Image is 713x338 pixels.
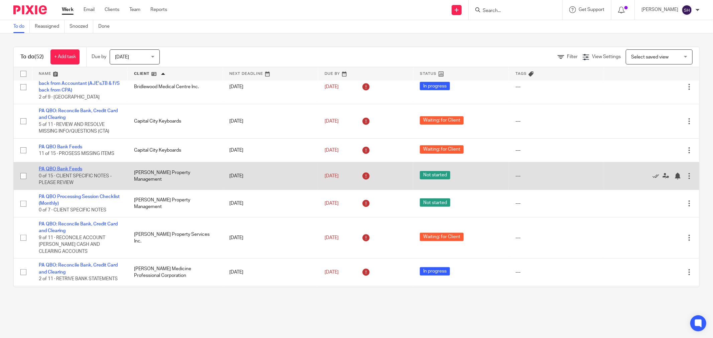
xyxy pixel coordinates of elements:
div: --- [515,83,597,90]
td: Capital City Keyboards [127,104,223,139]
span: [DATE] [115,55,129,59]
a: Clients [105,6,119,13]
span: 2 of 11 · RETRIVE BANK STATEMENTS [39,277,118,281]
div: --- [515,173,597,179]
span: [DATE] [325,119,339,124]
span: [DATE] [325,84,339,89]
td: [PERSON_NAME] Medicine Professional Corporation [127,286,223,313]
span: [DATE] [325,148,339,153]
a: Work [62,6,74,13]
td: [DATE] [223,217,318,258]
a: Reports [150,6,167,13]
span: [DATE] [325,270,339,275]
span: 5 of 11 · REVIEW AND RESOLVE MISSING INFO/QUESTIONS (CTA) [39,122,109,134]
td: [DATE] [223,286,318,313]
span: Waiting: for Client [420,116,464,125]
td: [PERSON_NAME] Property Management [127,190,223,217]
a: To do [13,20,30,33]
td: [PERSON_NAME] Property Services Inc. [127,217,223,258]
span: Waiting: for Client [420,233,464,241]
span: Get Support [579,7,604,12]
div: --- [515,234,597,241]
span: [DATE] [325,201,339,206]
img: Pixie [13,5,47,14]
td: [PERSON_NAME] Property Management [127,162,223,190]
span: 2 of 9 · [GEOGRAPHIC_DATA] [39,95,100,100]
td: [PERSON_NAME] Medicine Professional Corporation [127,259,223,286]
span: 9 of 11 · RECONCILE ACCOUNT [PERSON_NAME] CASH AND CLEARING ACCOUNTS [39,235,105,254]
a: + Add task [50,49,80,64]
td: Capital City Keyboards [127,138,223,162]
span: Waiting: for Client [420,145,464,154]
td: [DATE] [223,104,318,139]
td: [DATE] [223,259,318,286]
td: Bridlewood Medical Centre Inc. [127,70,223,104]
a: PA QBO: Reconcile Bank, Credit Card and Clearing [39,222,118,233]
span: View Settings [592,54,621,59]
span: Not started [420,171,450,179]
span: (52) [34,54,44,59]
a: Done [98,20,115,33]
a: Team [129,6,140,13]
h1: To do [20,53,44,60]
div: --- [515,147,597,154]
a: Reassigned [35,20,65,33]
div: --- [515,200,597,207]
a: PA QBO YE Adjusting Entries Checklist back from Accountant (AJE's,TB & F/S back from CPA) [39,74,121,93]
a: PA QBO: Reconcile Bank, Credit Card and Clearing [39,109,118,120]
a: Mark as done [652,173,663,179]
a: Snoozed [70,20,93,33]
a: PA QBO Bank Feeds [39,167,82,171]
p: Due by [92,53,106,60]
img: svg%3E [682,5,692,15]
a: PA QBO Bank Feeds [39,145,82,149]
span: Not started [420,198,450,207]
td: [DATE] [223,138,318,162]
span: [DATE] [325,235,339,240]
td: [DATE] [223,162,318,190]
td: [DATE] [223,70,318,104]
input: Search [482,8,542,14]
div: --- [515,118,597,125]
div: --- [515,269,597,276]
span: 11 of 15 · PROSESS MISSING ITEMS [39,151,114,156]
span: In progress [420,82,450,90]
span: In progress [420,267,450,276]
span: Filter [567,54,578,59]
p: [PERSON_NAME] [641,6,678,13]
td: [DATE] [223,190,318,217]
span: Select saved view [631,55,669,59]
a: PA QBO Processing Session Checklist (Monthly) [39,194,120,206]
span: 0 of 7 · CLIENT SPECIFIC NOTES [39,208,106,213]
a: Email [84,6,95,13]
span: [DATE] [325,174,339,178]
a: PA QBO: Reconcile Bank, Credit Card and Clearing [39,263,118,274]
span: 0 of 15 · CLIENT SPECIFIC NOTES - PLEASE REVIEW [39,174,112,185]
span: Tags [515,72,527,75]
